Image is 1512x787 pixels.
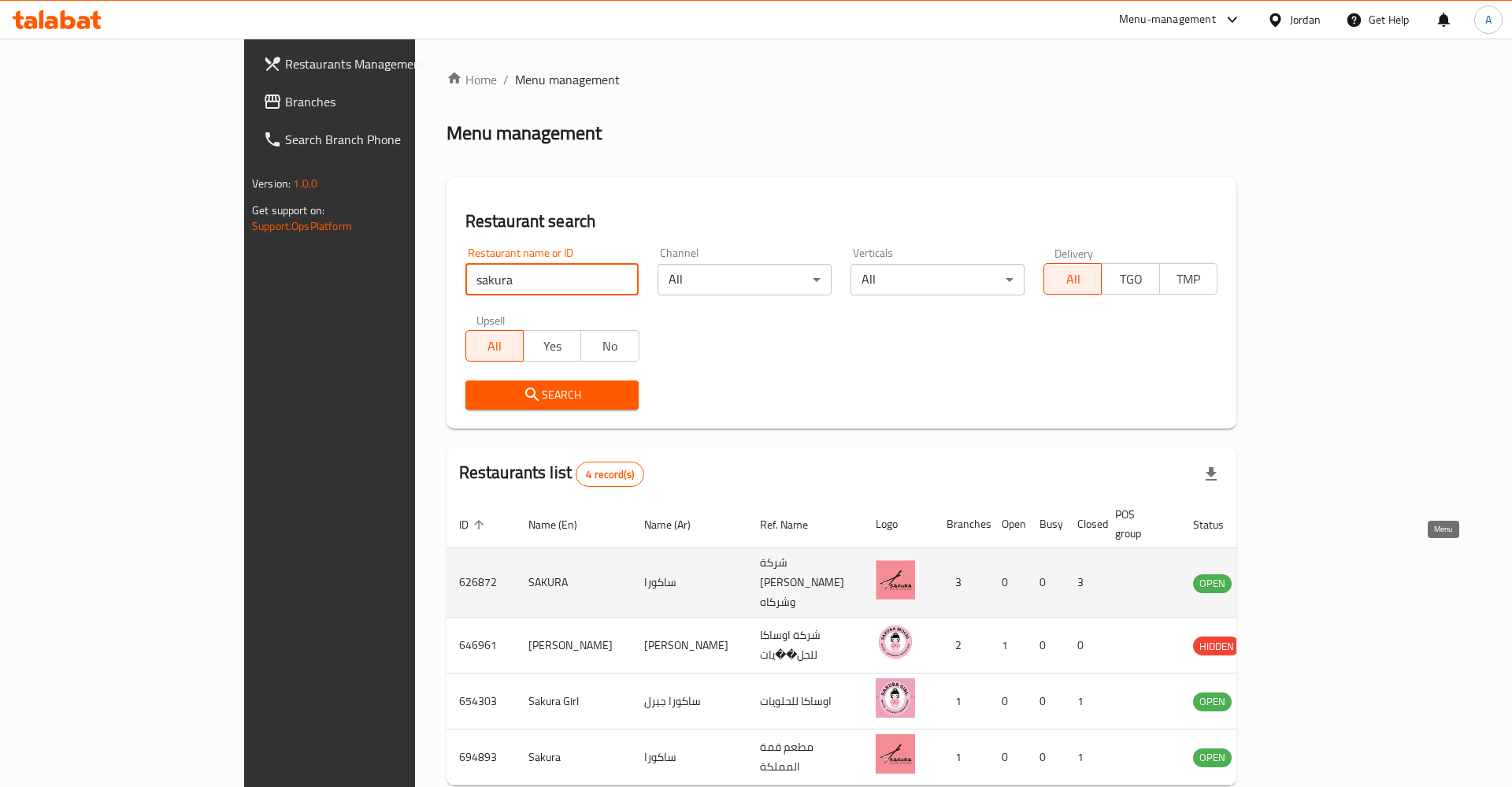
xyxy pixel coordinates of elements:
[1193,637,1240,655] span: HIDDEN
[989,618,1027,674] td: 1
[989,500,1027,548] th: Open
[1065,500,1102,548] th: Closed
[523,330,581,362] button: Yes
[1166,268,1211,291] span: TMP
[576,467,643,482] span: 4 record(s)
[934,729,989,785] td: 1
[1193,748,1232,767] span: OPEN
[476,314,506,325] label: Upsell
[863,500,934,548] th: Logo
[465,210,1217,233] h2: Restaurant search
[934,674,989,729] td: 1
[934,618,989,674] td: 2
[285,54,484,73] span: Restaurants Management
[252,200,324,221] span: Get support on:
[989,729,1027,785] td: 0
[516,548,632,618] td: SAKURA
[632,548,747,618] td: ساكورا
[850,264,1025,295] div: All
[1027,500,1065,548] th: Busy
[516,729,632,785] td: Sakura
[472,335,517,358] span: All
[1027,548,1065,618] td: 0
[478,385,627,405] span: Search
[632,618,747,674] td: [PERSON_NAME]
[1051,268,1095,291] span: All
[447,70,1236,89] nav: breadcrumb
[876,734,915,774] img: Sakura
[989,674,1027,729] td: 0
[632,674,747,729] td: ساكورا جيرل
[1043,263,1102,295] button: All
[250,121,497,158] a: Search Branch Phone
[515,70,620,89] span: Menu management
[1193,692,1232,711] span: OPEN
[1065,618,1102,674] td: 0
[252,216,352,236] a: Support.OpsPlatform
[1108,268,1153,291] span: TGO
[1054,247,1094,258] label: Delivery
[576,462,644,487] div: Total records count
[632,729,747,785] td: ساكورا
[1065,548,1102,618] td: 3
[1027,674,1065,729] td: 0
[447,121,602,146] h2: Menu management
[503,70,509,89] li: /
[465,381,639,410] button: Search
[747,618,863,674] td: شركة اوساكا للحل��يات
[250,45,497,83] a: Restaurants Management
[876,678,915,718] img: Sakura Girl
[580,330,639,362] button: No
[516,618,632,674] td: [PERSON_NAME]
[934,548,989,618] td: 3
[1119,10,1216,29] div: Menu-management
[876,560,915,600] img: SAKURA
[459,515,489,534] span: ID
[285,92,484,111] span: Branches
[1027,729,1065,785] td: 0
[1027,618,1065,674] td: 0
[530,335,575,358] span: Yes
[644,515,711,534] span: Name (Ar)
[293,173,317,194] span: 1.0.0
[465,264,639,295] input: Search for restaurant name or ID..
[1193,515,1244,534] span: Status
[285,130,484,149] span: Search Branch Phone
[747,729,863,785] td: مطعم قمة المملكة
[1192,455,1230,493] div: Export file
[1485,11,1492,28] span: A
[747,674,863,729] td: اوساكا للحلويات
[459,461,644,487] h2: Restaurants list
[250,83,497,121] a: Branches
[1193,574,1232,592] span: OPEN
[465,330,524,362] button: All
[1065,674,1102,729] td: 1
[1115,505,1162,543] span: POS group
[989,548,1027,618] td: 0
[447,500,1317,785] table: enhanced table
[1290,11,1321,28] div: Jordan
[528,515,598,534] span: Name (En)
[1101,263,1159,295] button: TGO
[876,622,915,662] img: Sakura Mochi
[1193,692,1232,711] div: OPEN
[252,173,291,194] span: Version:
[1193,637,1240,655] div: HIDDEN
[658,264,832,295] div: All
[760,515,828,534] span: Ref. Name
[934,500,989,548] th: Branches
[1065,729,1102,785] td: 1
[516,674,632,729] td: Sakura Girl
[747,548,863,618] td: شركة [PERSON_NAME] وشركاه
[587,335,632,358] span: No
[1159,263,1217,295] button: TMP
